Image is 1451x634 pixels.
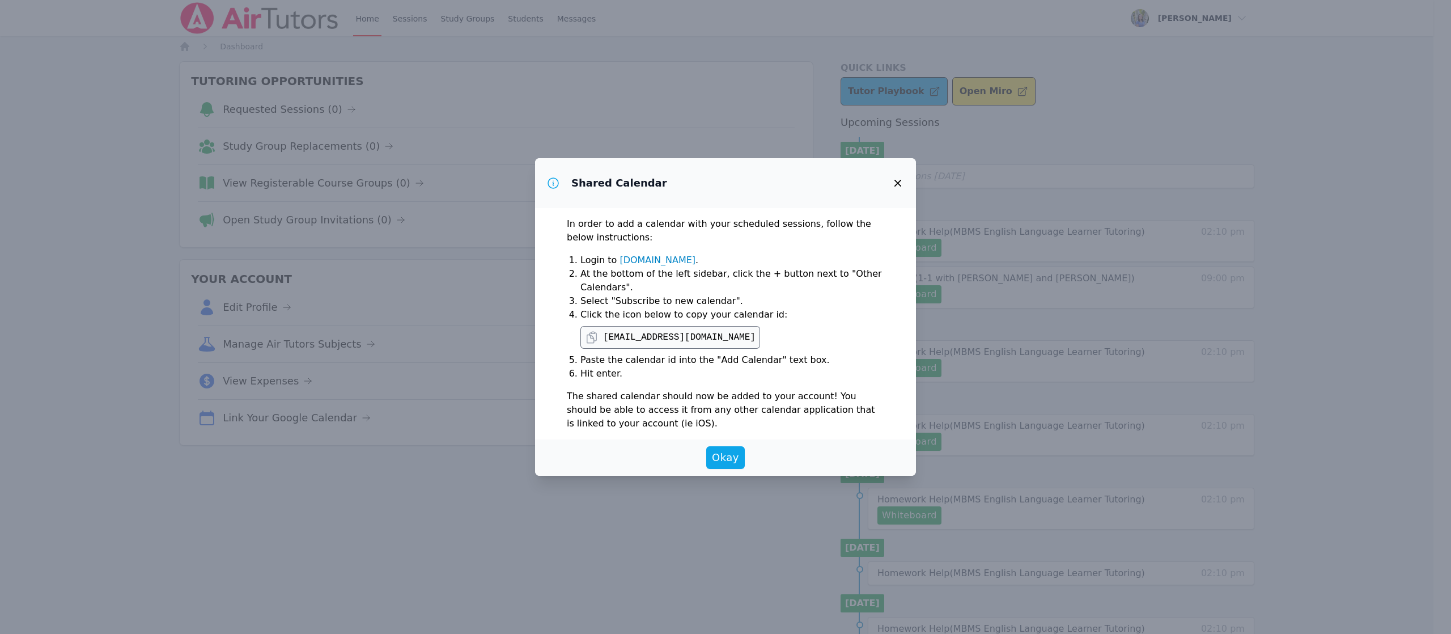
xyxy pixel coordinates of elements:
[567,217,884,244] p: In order to add a calendar with your scheduled sessions, follow the below instructions:
[580,353,884,367] li: Paste the calendar id into the "Add Calendar" text box.
[567,390,884,430] p: The shared calendar should now be added to your account! You should be able to access it from any...
[571,176,667,190] h3: Shared Calendar
[706,446,745,469] button: Okay
[580,267,884,294] li: At the bottom of the left sidebar, click the + button next to "Other Calendars".
[580,367,884,381] li: Hit enter.
[580,253,884,267] li: Login to .
[603,331,756,344] pre: [EMAIL_ADDRESS][DOMAIN_NAME]
[620,255,695,265] a: [DOMAIN_NAME]
[580,308,884,349] li: Click the icon below to copy your calendar id:
[712,450,739,466] span: Okay
[580,294,884,308] li: Select "Subscribe to new calendar".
